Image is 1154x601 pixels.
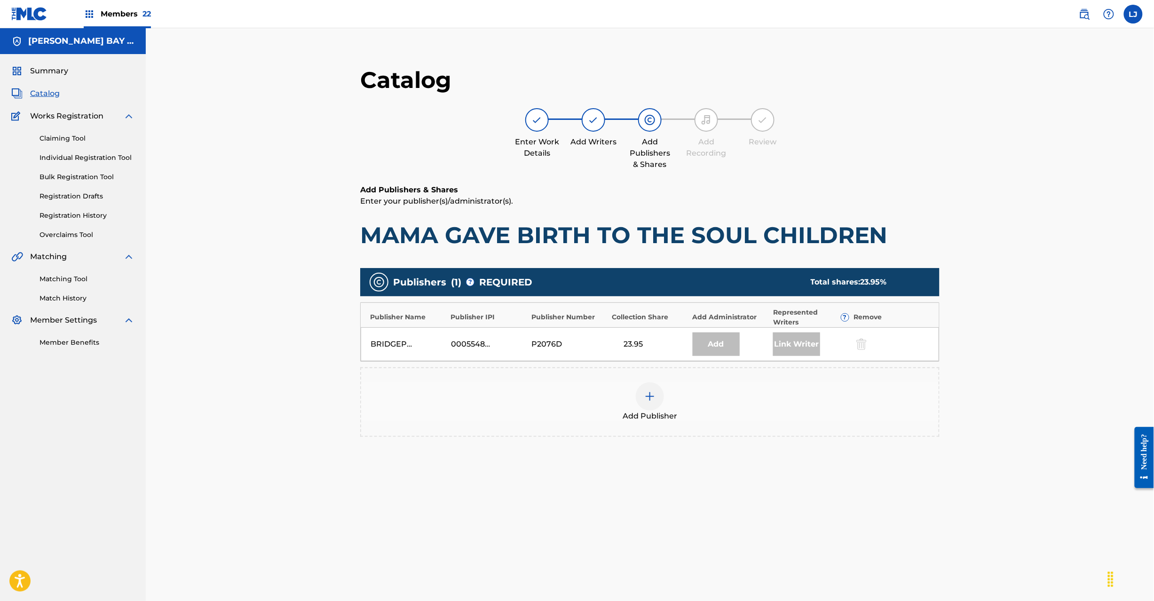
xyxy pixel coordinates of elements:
[11,88,23,99] img: Catalog
[11,88,60,99] a: CatalogCatalog
[30,88,60,99] span: Catalog
[40,338,134,348] a: Member Benefits
[30,251,67,262] span: Matching
[123,315,134,326] img: expand
[466,278,474,286] span: ?
[11,315,23,326] img: Member Settings
[30,315,97,326] span: Member Settings
[40,274,134,284] a: Matching Tool
[11,111,24,122] img: Works Registration
[739,136,786,148] div: Review
[84,8,95,20] img: Top Rightsholders
[1107,556,1154,601] iframe: Chat Widget
[773,308,849,327] div: Represented Writers
[40,153,134,163] a: Individual Registration Tool
[370,312,446,322] div: Publisher Name
[588,114,599,126] img: step indicator icon for Add Writers
[861,277,887,286] span: 23.95 %
[11,36,23,47] img: Accounts
[360,196,940,207] p: Enter your publisher(s)/administrator(s).
[30,65,68,77] span: Summary
[373,277,385,288] img: publishers
[11,65,23,77] img: Summary
[11,65,68,77] a: SummarySummary
[854,312,930,322] div: Remove
[40,211,134,221] a: Registration History
[1103,8,1114,20] img: help
[570,136,617,148] div: Add Writers
[757,114,768,126] img: step indicator icon for Review
[28,36,134,47] h5: SHELLY BAY MUSIC
[11,251,23,262] img: Matching
[1103,565,1118,593] div: Drag
[451,312,526,322] div: Publisher IPI
[644,114,656,126] img: step indicator icon for Add Publishers & Shares
[1075,5,1094,24] a: Public Search
[701,114,712,126] img: step indicator icon for Add Recording
[360,221,940,249] h1: MAMA GAVE BIRTH TO THE SOUL CHILDREN
[123,111,134,122] img: expand
[11,7,47,21] img: MLC Logo
[1079,8,1090,20] img: search
[1124,5,1143,24] div: User Menu
[612,312,688,322] div: Collection Share
[1128,420,1154,496] iframe: Resource Center
[623,411,677,422] span: Add Publisher
[101,8,151,19] span: Members
[626,136,673,170] div: Add Publishers & Shares
[811,277,921,288] div: Total shares:
[360,66,940,94] h1: Catalog
[644,391,656,402] img: add
[30,111,103,122] span: Works Registration
[123,251,134,262] img: expand
[1099,5,1118,24] div: Help
[360,184,940,196] h6: Add Publishers & Shares
[40,230,134,240] a: Overclaims Tool
[40,191,134,201] a: Registration Drafts
[693,312,768,322] div: Add Administrator
[393,275,446,289] span: Publishers
[142,9,151,18] span: 22
[40,134,134,143] a: Claiming Tool
[531,114,543,126] img: step indicator icon for Enter Work Details
[40,172,134,182] a: Bulk Registration Tool
[40,293,134,303] a: Match History
[479,275,532,289] span: REQUIRED
[531,312,607,322] div: Publisher Number
[683,136,730,159] div: Add Recording
[514,136,561,159] div: Enter Work Details
[451,275,461,289] span: ( 1 )
[841,314,849,321] span: ?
